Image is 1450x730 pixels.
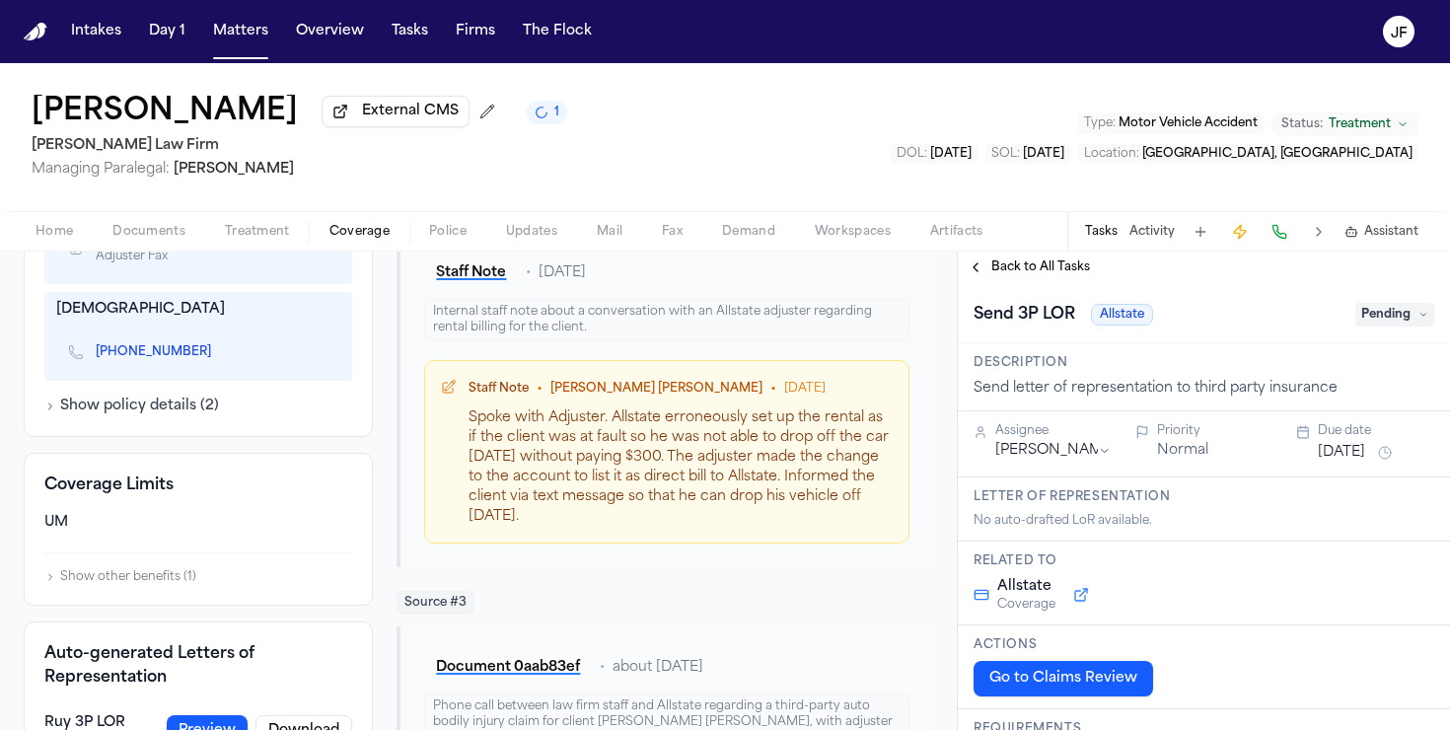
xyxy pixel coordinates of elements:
[96,249,227,264] div: Adjuster Fax
[958,259,1100,275] button: Back to All Tasks
[1142,148,1413,160] span: [GEOGRAPHIC_DATA], [GEOGRAPHIC_DATA]
[815,224,891,240] span: Workspaces
[974,513,1434,529] div: No auto-drafted LoR available.
[930,148,972,160] span: [DATE]
[1084,148,1139,160] span: Location :
[24,23,47,41] a: Home
[1318,443,1365,463] button: [DATE]
[770,377,776,401] span: •
[1271,112,1418,136] button: Change status from Treatment
[429,224,467,240] span: Police
[329,224,390,240] span: Coverage
[1078,144,1418,164] button: Edit Location: Forney, TX
[469,408,893,527] div: Spoke with Adjuster. Allstate erroneously set up the rental as if the client was at fault so he w...
[424,650,592,686] button: Document 0aab83ef
[1085,224,1118,240] button: Tasks
[550,381,762,397] span: [PERSON_NAME] [PERSON_NAME]
[96,344,211,360] a: [PHONE_NUMBER]
[141,14,193,49] button: Day 1
[613,658,703,678] span: about [DATE]
[44,513,352,533] div: UM
[1091,304,1153,326] span: Allstate
[1329,116,1391,132] span: Treatment
[1364,224,1418,240] span: Assistant
[1266,218,1293,246] button: Make a Call
[322,96,470,127] button: External CMS
[526,263,531,283] span: •
[205,14,276,49] button: Matters
[930,224,983,240] span: Artifacts
[662,224,683,240] span: Fax
[891,144,978,164] button: Edit DOL: 2025-08-18
[32,162,170,177] span: Managing Paralegal:
[515,14,600,49] button: The Flock
[1373,441,1397,465] button: Snooze task
[974,489,1434,505] h3: Letter of Representation
[997,597,1055,613] span: Coverage
[1078,113,1264,133] button: Edit Type: Motor Vehicle Accident
[539,263,586,283] span: [DATE]
[56,300,340,320] div: [DEMOGRAPHIC_DATA]
[1157,423,1273,439] div: Priority
[784,381,826,397] span: [DATE]
[966,299,1083,330] h1: Send 3P LOR
[1226,218,1254,246] button: Create Immediate Task
[362,102,459,121] span: External CMS
[24,23,47,41] img: Finch Logo
[384,14,436,49] button: Tasks
[537,377,543,401] span: •
[1187,218,1214,246] button: Add Task
[991,148,1020,160] span: SOL :
[1318,423,1434,439] div: Due date
[225,224,290,240] span: Treatment
[63,14,129,49] button: Intakes
[597,224,622,240] span: Mail
[600,658,605,678] span: •
[32,95,298,130] button: Edit matter name
[288,14,372,49] button: Overview
[112,224,185,240] span: Documents
[974,355,1434,371] h3: Description
[722,224,775,240] span: Demand
[1344,224,1418,240] button: Assistant
[44,397,219,416] button: Show policy details (2)
[1119,117,1258,129] span: Motor Vehicle Accident
[174,162,294,177] span: [PERSON_NAME]
[974,379,1434,399] div: Send letter of representation to third party insurance
[424,299,909,340] div: Internal staff note about a conversation with an Allstate adjuster regarding rental billing for t...
[32,95,298,130] h1: [PERSON_NAME]
[997,577,1055,597] span: Allstate
[506,224,557,240] span: Updates
[1129,224,1175,240] button: Activity
[897,148,927,160] span: DOL :
[448,14,503,49] button: Firms
[469,381,529,397] div: Staff Note
[974,661,1153,696] button: Go to Claims Review
[554,105,559,120] span: 1
[424,255,518,291] button: Staff Note
[397,591,474,615] span: Source # 3
[32,134,567,158] h2: [PERSON_NAME] Law Firm
[985,144,1070,164] button: Edit SOL: 2027-08-18
[974,553,1434,569] h3: Related to
[995,423,1112,439] div: Assignee
[1355,303,1434,327] span: Pending
[991,259,1090,275] span: Back to All Tasks
[527,101,567,124] button: 1 active task
[44,474,352,497] h4: Coverage Limits
[1084,117,1116,129] span: Type :
[1157,441,1208,461] button: Normal
[1023,148,1064,160] span: [DATE]
[974,637,1434,653] h3: Actions
[44,569,196,585] button: Show other benefits (1)
[44,642,352,690] h4: Auto-generated Letters of Representation
[36,224,73,240] span: Home
[1281,116,1323,132] span: Status:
